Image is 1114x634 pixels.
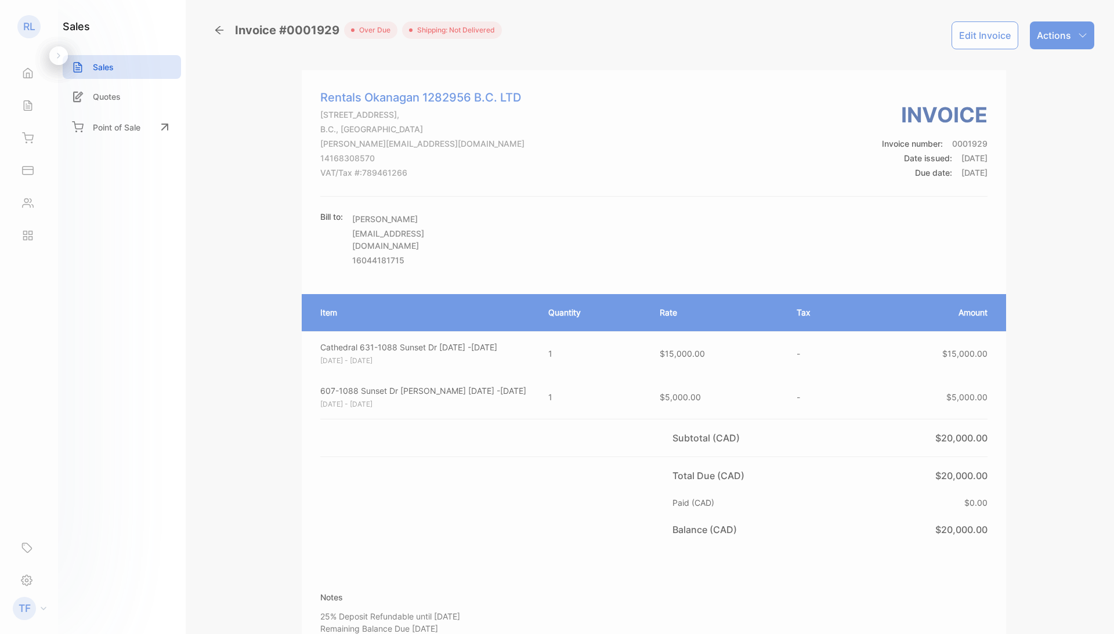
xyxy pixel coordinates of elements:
p: Point of Sale [93,121,140,133]
span: $20,000.00 [935,524,988,535]
p: - [797,391,848,403]
p: [STREET_ADDRESS], [320,108,525,121]
p: [DATE] - [DATE] [320,356,527,366]
p: Rentals Okanagan 1282956 B.C. LTD [320,89,525,106]
span: $5,000.00 [660,392,701,402]
a: Quotes [63,85,181,108]
p: Paid (CAD) [672,497,719,509]
p: 1 [548,391,636,403]
p: TF [19,601,31,616]
button: Edit Invoice [952,21,1018,49]
span: Invoice number: [882,139,943,148]
p: 16044181715 [352,254,486,266]
span: [DATE] [961,153,988,163]
p: [PERSON_NAME][EMAIL_ADDRESS][DOMAIN_NAME] [320,137,525,150]
p: Amount [871,306,988,318]
p: Tax [797,306,848,318]
h3: Invoice [882,99,988,131]
p: [EMAIL_ADDRESS][DOMAIN_NAME] [352,227,486,252]
p: [PERSON_NAME] [352,213,486,225]
p: Notes [320,591,583,603]
p: Balance (CAD) [672,523,742,537]
span: $15,000.00 [660,349,705,358]
p: [DATE] - [DATE] [320,399,527,410]
span: $20,000.00 [935,432,988,444]
p: VAT/Tax #: 789461266 [320,166,525,179]
p: B.C., [GEOGRAPHIC_DATA] [320,123,525,135]
h1: sales [63,19,90,34]
p: 1 [548,347,636,360]
span: $20,000.00 [935,470,988,481]
p: Quantity [548,306,636,318]
span: $0.00 [964,498,988,508]
span: Shipping: Not Delivered [413,25,495,35]
span: over due [355,25,390,35]
p: Total Due (CAD) [672,469,749,483]
span: Invoice #0001929 [235,21,344,39]
p: Bill to: [320,211,343,223]
a: Sales [63,55,181,79]
button: Actions [1030,21,1094,49]
p: Item [320,306,525,318]
span: $5,000.00 [946,392,988,402]
p: - [797,347,848,360]
p: 607-1088 Sunset Dr [PERSON_NAME] [DATE] -[DATE] [320,385,527,397]
p: 14168308570 [320,152,525,164]
a: Point of Sale [63,114,181,140]
p: Rate [660,306,773,318]
p: Cathedral 631-1088 Sunset Dr [DATE] -[DATE] [320,341,527,353]
p: RL [23,19,35,34]
span: Due date: [915,168,952,177]
span: Date issued: [904,153,952,163]
p: Subtotal (CAD) [672,431,744,445]
span: 0001929 [952,139,988,148]
p: Sales [93,61,114,73]
p: Actions [1037,28,1071,42]
p: Quotes [93,90,121,103]
span: [DATE] [961,168,988,177]
span: $15,000.00 [942,349,988,358]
